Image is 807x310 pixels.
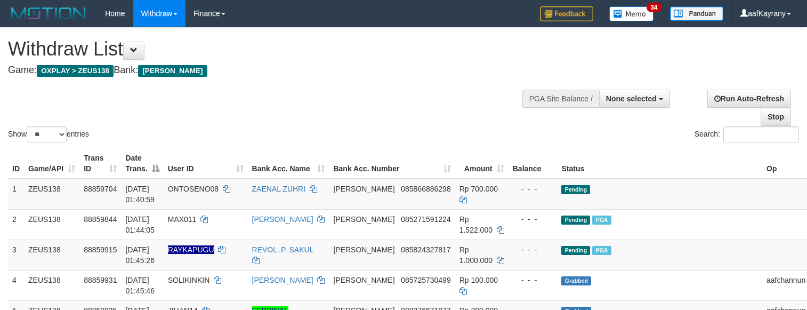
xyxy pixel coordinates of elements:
[561,246,590,255] span: Pending
[125,215,155,234] span: [DATE] 01:44:05
[592,246,611,255] span: Marked by aafkaynarin
[84,276,117,284] span: 88859931
[333,215,394,224] span: [PERSON_NAME]
[168,245,214,254] span: Nama rekening ada tanda titik/strip, harap diedit
[599,90,670,108] button: None selected
[125,245,155,265] span: [DATE] 01:45:26
[168,276,210,284] span: SOLIKINKIN
[513,244,553,255] div: - - -
[513,275,553,285] div: - - -
[168,215,197,224] span: MAX011
[695,126,799,142] label: Search:
[333,276,394,284] span: [PERSON_NAME]
[459,215,493,234] span: Rp 1.522.000
[401,276,450,284] span: Copy 085725730499 to clipboard
[24,270,79,300] td: ZEUS138
[164,148,248,179] th: User ID: activate to sort column ascending
[121,148,163,179] th: Date Trans.: activate to sort column descending
[24,209,79,240] td: ZEUS138
[8,5,89,21] img: MOTION_logo.png
[27,126,67,142] select: Showentries
[561,276,591,285] span: Grabbed
[513,214,553,225] div: - - -
[125,276,155,295] span: [DATE] 01:45:46
[333,245,394,254] span: [PERSON_NAME]
[592,216,611,225] span: Marked by aafkaynarin
[609,6,654,21] img: Button%20Memo.svg
[24,148,79,179] th: Game/API: activate to sort column ascending
[606,94,657,103] span: None selected
[459,276,498,284] span: Rp 100.000
[455,148,509,179] th: Amount: activate to sort column ascending
[84,215,117,224] span: 88859844
[252,276,313,284] a: [PERSON_NAME]
[248,148,329,179] th: Bank Acc. Name: activate to sort column ascending
[522,90,599,108] div: PGA Site Balance /
[561,185,590,194] span: Pending
[509,148,558,179] th: Balance
[8,126,89,142] label: Show entries
[333,185,394,193] span: [PERSON_NAME]
[459,185,498,193] span: Rp 700.000
[459,245,493,265] span: Rp 1.000.000
[401,245,450,254] span: Copy 085824327817 to clipboard
[79,148,121,179] th: Trans ID: activate to sort column ascending
[401,215,450,224] span: Copy 085271591224 to clipboard
[8,65,527,76] h4: Game: Bank:
[513,184,553,194] div: - - -
[8,38,527,60] h1: Withdraw List
[761,108,791,126] a: Stop
[37,65,114,77] span: OXPLAY > ZEUS138
[168,185,219,193] span: ONTOSENO08
[8,179,24,210] td: 1
[540,6,593,21] img: Feedback.jpg
[723,126,799,142] input: Search:
[329,148,455,179] th: Bank Acc. Number: activate to sort column ascending
[125,185,155,204] span: [DATE] 01:40:59
[8,209,24,240] td: 2
[252,215,313,224] a: [PERSON_NAME]
[8,240,24,270] td: 3
[252,245,313,254] a: REVOL .P. SAKUL
[647,3,661,12] span: 34
[557,148,762,179] th: Status
[401,185,450,193] span: Copy 085866886298 to clipboard
[707,90,791,108] a: Run Auto-Refresh
[84,245,117,254] span: 88859915
[252,185,306,193] a: ZAENAL ZUHRI
[24,240,79,270] td: ZEUS138
[8,270,24,300] td: 4
[24,179,79,210] td: ZEUS138
[84,185,117,193] span: 88859704
[8,148,24,179] th: ID
[561,216,590,225] span: Pending
[138,65,207,77] span: [PERSON_NAME]
[670,6,723,21] img: panduan.png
